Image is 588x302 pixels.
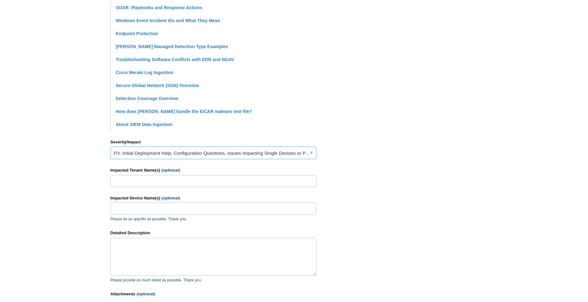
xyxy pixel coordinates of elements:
[116,83,199,88] a: Secure Global Network (SGN) Overview
[116,122,173,127] a: About SIEM Data Ingestion
[111,216,316,222] p: Please be as specific as possible. Thank you.
[111,147,316,159] a: P3: Initial Deployment Help, Configuration Questions, Issues Impacting Single Devices or Past Out...
[116,31,158,36] a: Endpoint Protection
[111,291,316,297] label: Attachments
[116,96,179,101] a: Detection Coverage Overview
[111,230,316,236] label: Detailed Description
[116,44,228,49] a: [PERSON_NAME] Managed Detection Type Examples
[116,5,202,10] a: SOAR: Playbooks and Response Actions
[116,18,220,23] a: Windows Event Incident IDs and What They Mean
[116,70,174,75] a: Cisco Meraki Log Ingestion
[111,277,316,283] p: Please provide as much detail as possible. Thank you.
[111,139,316,145] label: Severity/Impact
[136,292,155,296] span: (optional)
[116,109,252,114] a: How does [PERSON_NAME] handle the EICAR malware test file?
[111,195,316,201] label: Impacted Device Name(s)
[161,196,180,200] span: (optional)
[116,57,234,62] a: Troubleshooting Software Conflicts with EDR and NGAV
[111,167,316,173] label: Impacted Tenant Name(s)
[161,168,180,173] span: (optional)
